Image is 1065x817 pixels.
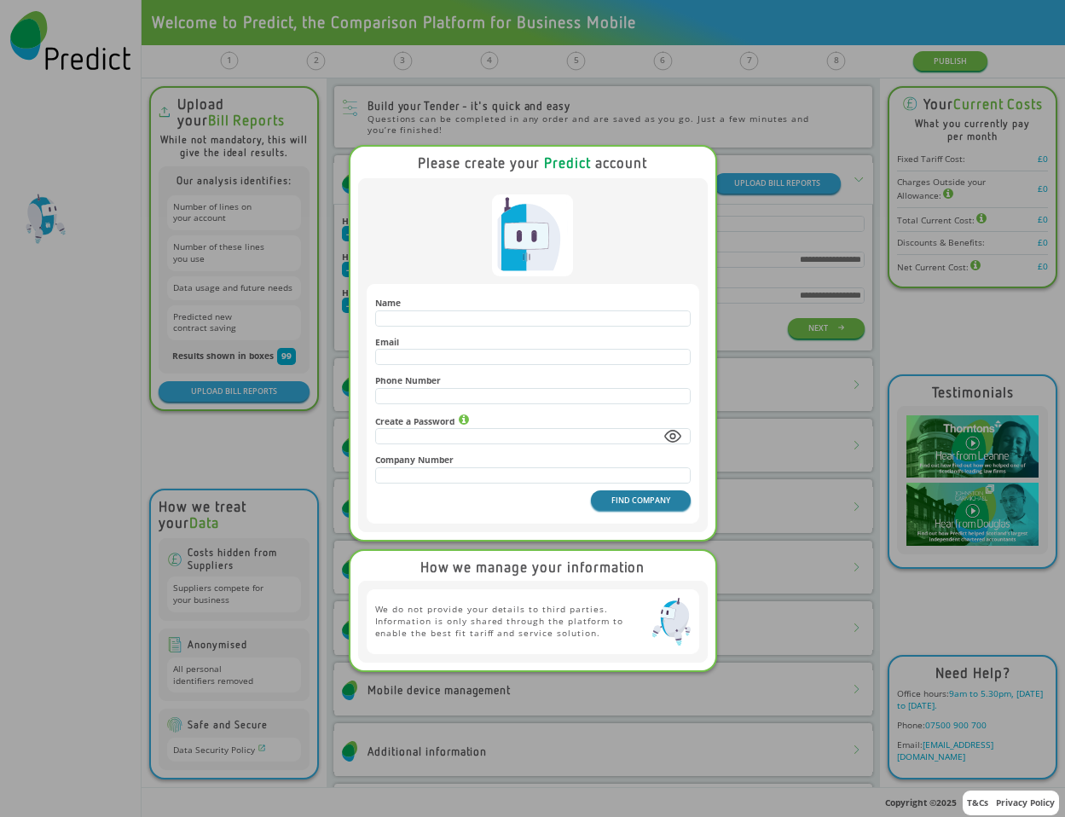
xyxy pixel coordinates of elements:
h4: Company Number [375,455,691,465]
button: FIND COMPANY [591,490,691,510]
h4: Phone Number [375,375,691,385]
a: Privacy Policy [996,797,1055,808]
div: We do not provide your details to third parties. Information is only shared through the platform ... [375,598,691,646]
h4: Create a Password [375,414,691,426]
h4: Name [375,298,691,308]
div: How we manage your information [420,559,645,575]
img: Predict Mobile [492,194,574,276]
img: Predict Mobile [652,598,691,646]
b: Please create your account [418,154,647,171]
h4: Email [375,337,691,347]
a: T&Cs [967,797,988,808]
span: Predict [544,154,591,171]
